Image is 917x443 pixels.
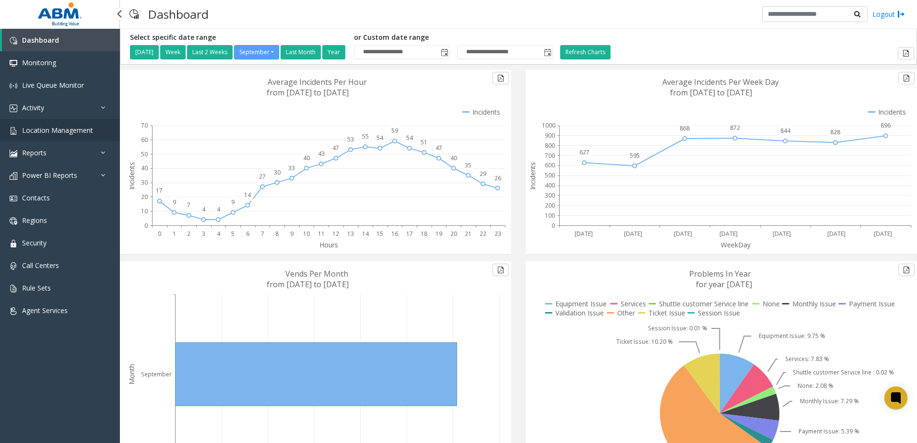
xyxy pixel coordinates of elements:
[575,230,593,238] text: [DATE]
[187,230,190,238] text: 2
[719,230,738,238] text: [DATE]
[696,279,752,290] text: for year [DATE]
[435,144,442,152] text: 47
[129,2,139,26] img: pageIcon
[528,162,537,190] text: Incidents
[785,355,829,363] text: Services: 7.83 %
[141,121,148,129] text: 70
[421,138,427,146] text: 51
[406,134,413,142] text: 54
[141,193,148,201] text: 20
[435,230,442,238] text: 19
[22,126,93,135] span: Location Management
[143,2,213,26] h3: Dashboard
[362,132,369,140] text: 55
[773,230,791,238] text: [DATE]
[127,364,136,385] text: Month
[141,136,148,144] text: 60
[332,230,339,238] text: 12
[10,262,17,270] img: 'icon'
[542,46,553,59] span: Toggle popup
[347,230,354,238] text: 13
[130,34,347,42] h5: Select specific date range
[545,211,555,220] text: 100
[545,181,555,189] text: 400
[332,144,339,152] text: 47
[22,216,47,225] span: Regions
[22,103,44,112] span: Activity
[545,201,555,210] text: 200
[10,217,17,225] img: 'icon'
[545,131,555,140] text: 900
[897,9,905,19] img: logout
[234,45,279,59] button: September
[22,35,59,45] span: Dashboard
[187,201,190,209] text: 7
[465,230,471,238] text: 21
[662,77,779,87] text: Average Incidents Per Week Day
[680,124,690,132] text: 868
[545,171,555,179] text: 500
[173,198,176,206] text: 9
[290,230,294,238] text: 9
[156,187,163,195] text: 17
[10,105,17,112] img: 'icon'
[231,198,235,206] text: 9
[624,230,642,238] text: [DATE]
[267,279,349,290] text: from [DATE] to [DATE]
[579,148,589,156] text: 627
[480,230,486,238] text: 22
[173,230,176,238] text: 1
[730,124,740,132] text: 872
[874,230,892,238] text: [DATE]
[141,207,148,215] text: 10
[545,152,555,160] text: 700
[872,9,905,19] a: Logout
[494,230,501,238] text: 23
[261,230,264,238] text: 7
[347,135,354,143] text: 53
[267,87,349,98] text: from [DATE] to [DATE]
[10,82,17,90] img: 'icon'
[22,193,50,202] span: Contacts
[10,195,17,202] img: 'icon'
[22,261,59,270] span: Call Centers
[898,72,915,84] button: Export to pdf
[376,230,383,238] text: 15
[22,81,84,90] span: Live Queue Monitor
[202,230,205,238] text: 3
[22,238,47,247] span: Security
[362,230,369,238] text: 14
[759,332,825,340] text: Equipment Issue: 9.75 %
[881,121,891,129] text: 896
[303,230,310,238] text: 10
[22,283,51,292] span: Rule Sets
[244,191,251,199] text: 14
[721,240,751,249] text: WeekDay
[231,230,235,238] text: 5
[799,427,859,435] text: Payment Issue: 5.39 %
[22,58,56,67] span: Monitoring
[391,230,398,238] text: 16
[141,370,172,378] text: September
[493,264,509,276] button: Export to pdf
[217,230,221,238] text: 4
[285,268,348,279] text: Vends Per Month
[288,164,295,172] text: 33
[10,150,17,157] img: 'icon'
[22,148,47,157] span: Reports
[10,172,17,180] img: 'icon'
[793,368,894,376] text: Shuttle customer Service line : 0.02 %
[141,164,148,172] text: 40
[780,127,791,135] text: 844
[648,324,707,332] text: Session Issue: 0.01 %
[545,141,555,150] text: 800
[391,127,398,135] text: 59
[616,338,673,346] text: Ticket Issue: 10.20 %
[798,382,834,390] text: None: 2.08 %
[898,47,914,59] button: Export to pdf
[22,171,77,180] span: Power BI Reports
[354,34,553,42] h5: or Custom date range
[2,29,120,51] a: Dashboard
[830,128,840,136] text: 828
